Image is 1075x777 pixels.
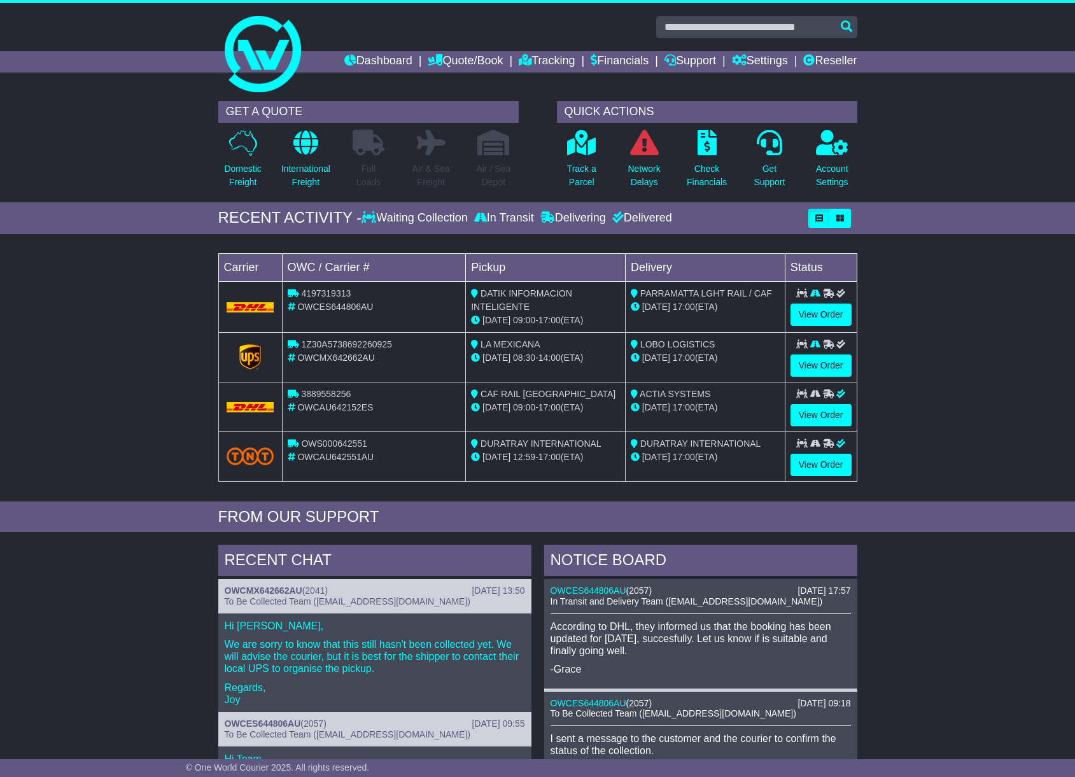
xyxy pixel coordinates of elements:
p: Network Delays [628,162,660,189]
span: 17:00 [538,315,561,325]
p: According to DHL, they informed us that the booking has been updated for [DATE], succesfully. Let... [551,620,851,657]
span: © One World Courier 2025. All rights reserved. [186,762,370,773]
img: TNT_Domestic.png [227,447,274,465]
img: DHL.png [227,302,274,312]
p: Check Financials [687,162,727,189]
span: 4197319313 [301,288,351,298]
a: Tracking [519,51,575,73]
div: [DATE] 13:50 [472,585,524,596]
p: Track a Parcel [567,162,596,189]
span: DATIK INFORMACION INTELIGENTE [471,288,572,312]
div: ( ) [225,718,525,729]
div: - (ETA) [471,351,620,365]
p: Full Loads [353,162,384,189]
img: GetCarrierServiceLogo [239,344,261,370]
p: International Freight [281,162,330,189]
a: View Order [790,354,852,377]
span: 17:00 [673,302,695,312]
p: Account Settings [816,162,848,189]
span: 14:00 [538,353,561,363]
span: 2057 [629,585,649,596]
a: OWCMX642662AU [225,585,302,596]
a: Quote/Book [428,51,503,73]
div: (ETA) [631,401,780,414]
a: Track aParcel [566,129,597,196]
a: DomesticFreight [223,129,262,196]
span: [DATE] [482,402,510,412]
span: ACTIA SYSTEMS [640,389,710,399]
span: OWCMX642662AU [297,353,374,363]
span: OWCAU642551AU [297,452,374,462]
div: GET A QUOTE [218,101,519,123]
div: QUICK ACTIONS [557,101,857,123]
p: I sent a message to the customer and the courier to confirm the status of the collection. [551,732,851,757]
a: View Order [790,454,852,476]
p: Get Support [754,162,785,189]
div: RECENT ACTIVITY - [218,209,362,227]
span: PARRAMATTA LGHT RAIL / CAF [640,288,772,298]
td: Pickup [466,253,626,281]
span: 17:00 [538,452,561,462]
div: [DATE] 17:57 [797,585,850,596]
span: 17:00 [673,402,695,412]
a: GetSupport [753,129,785,196]
span: [DATE] [642,402,670,412]
div: In Transit [471,211,537,225]
span: 09:00 [513,402,535,412]
a: OWCES644806AU [551,698,626,708]
span: 2057 [629,698,649,708]
div: ( ) [551,698,851,709]
p: We are sorry to know that this still hasn't been collected yet. We will advise the courier, but i... [225,638,525,675]
span: 1Z30A5738692260925 [301,339,391,349]
span: 17:00 [673,353,695,363]
a: Financials [591,51,649,73]
p: Hi [PERSON_NAME], [225,620,525,632]
div: Delivered [609,211,672,225]
span: 12:59 [513,452,535,462]
a: OWCES644806AU [551,585,626,596]
td: Delivery [625,253,785,281]
span: DURATRAY INTERNATIONAL [481,438,601,449]
p: -Grace [551,663,851,675]
div: ( ) [551,585,851,596]
span: [DATE] [482,315,510,325]
span: 2057 [304,718,323,729]
span: To Be Collected Team ([EMAIL_ADDRESS][DOMAIN_NAME]) [225,596,470,606]
a: Support [664,51,716,73]
p: Regards, Joy [225,682,525,706]
div: (ETA) [631,351,780,365]
span: OWCAU642152ES [297,402,373,412]
span: 2041 [305,585,325,596]
a: InternationalFreight [281,129,331,196]
td: OWC / Carrier # [282,253,466,281]
td: Status [785,253,857,281]
span: [DATE] [482,353,510,363]
span: LOBO LOGISTICS [640,339,715,349]
span: [DATE] [482,452,510,462]
span: [DATE] [642,302,670,312]
div: - (ETA) [471,314,620,327]
span: OWCES644806AU [297,302,373,312]
a: Dashboard [344,51,412,73]
p: Air & Sea Freight [412,162,450,189]
a: View Order [790,304,852,326]
span: To Be Collected Team ([EMAIL_ADDRESS][DOMAIN_NAME]) [551,708,796,718]
div: FROM OUR SUPPORT [218,508,857,526]
span: 09:00 [513,315,535,325]
div: - (ETA) [471,451,620,464]
span: LA MEXICANA [481,339,540,349]
div: - (ETA) [471,401,620,414]
div: Delivering [537,211,609,225]
p: Hi Team, [225,753,525,765]
p: Domestic Freight [224,162,261,189]
span: 3889558256 [301,389,351,399]
span: 17:00 [538,402,561,412]
img: DHL.png [227,402,274,412]
span: 17:00 [673,452,695,462]
a: View Order [790,404,852,426]
a: OWCES644806AU [225,718,301,729]
a: Settings [732,51,788,73]
div: (ETA) [631,300,780,314]
span: [DATE] [642,452,670,462]
span: OWS000642551 [301,438,367,449]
